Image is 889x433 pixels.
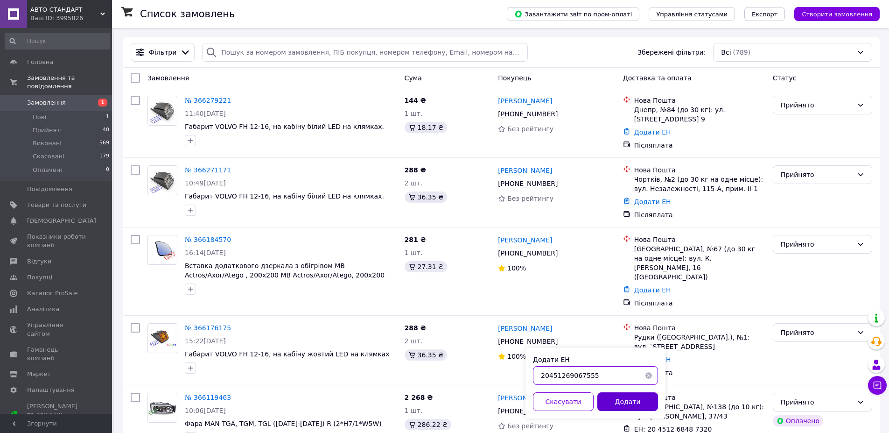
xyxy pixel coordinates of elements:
div: 36.35 ₴ [405,349,447,361]
a: Вставка додаткового дзеркала з обігрівом MB Actros/Axor/Atego , 200x200 MB Actros/Axor/Atego, 200... [185,262,385,279]
span: 1 [106,113,109,121]
div: Післяплата [634,368,765,377]
span: 281 ₴ [405,236,426,243]
span: Повідомлення [27,185,72,193]
span: 40 [103,126,109,135]
span: 1 шт. [405,110,423,117]
div: Чортків, №2 (до 30 кг на одне місце): вул. Незалежності, 115-А, прим. ІІ-1 [634,175,765,193]
span: 2 шт. [405,337,423,345]
button: Експорт [744,7,785,21]
span: 144 ₴ [405,97,426,104]
span: Нові [33,113,46,121]
span: Налаштування [27,386,75,394]
span: 100% [507,353,526,360]
a: № 366119463 [185,394,231,401]
img: Фото товару [148,167,177,193]
div: Нова Пошта [634,96,765,105]
span: Показники роботи компанії [27,233,86,249]
div: Рудки ([GEOGRAPHIC_DATA].), №1: вул. [STREET_ADDRESS] [634,333,765,351]
span: 11:40[DATE] [185,110,226,117]
span: 2 шт. [405,179,423,187]
span: Оплачені [33,166,62,174]
div: [GEOGRAPHIC_DATA], №138 (до 10 кг): вул. [PERSON_NAME], 37/43 [634,402,765,421]
span: Габарит VOLVO FH 12-16, на кабіну жовтий LED на клямках [185,350,390,358]
span: 10:49[DATE] [185,179,226,187]
a: Фото товару [147,96,177,126]
div: Післяплата [634,141,765,150]
a: [PERSON_NAME] [498,324,552,333]
span: 569 [99,139,109,148]
a: Фото товару [147,393,177,423]
div: 36.35 ₴ [405,192,447,203]
span: Відгуки [27,257,51,266]
div: Прийнято [781,170,853,180]
div: [PHONE_NUMBER] [496,405,560,418]
div: [PHONE_NUMBER] [496,335,560,348]
a: Фото товару [147,165,177,195]
span: Замовлення [27,99,66,107]
div: Прийнято [781,239,853,249]
span: Фільтри [149,48,176,57]
span: Завантажити звіт по пром-оплаті [514,10,632,18]
span: Прийняті [33,126,62,135]
span: 10:06[DATE] [185,407,226,414]
a: Додати ЕН [634,198,671,206]
span: (789) [733,49,751,56]
a: [PERSON_NAME] [498,166,552,175]
a: [PERSON_NAME] [498,393,552,403]
div: Прийнято [781,100,853,110]
span: [PERSON_NAME] та рахунки [27,402,86,428]
span: [DEMOGRAPHIC_DATA] [27,217,96,225]
h1: Список замовлень [140,8,235,20]
span: Виконані [33,139,62,148]
a: [PERSON_NAME] [498,235,552,245]
span: Товари та послуги [27,201,86,209]
div: [PHONE_NUMBER] [496,107,560,121]
span: Управління сайтом [27,321,86,338]
a: [PERSON_NAME] [498,96,552,106]
span: Створити замовлення [802,11,872,18]
div: Оплачено [773,415,823,426]
div: Нова Пошта [634,165,765,175]
button: Чат з покупцем [868,376,887,395]
div: Ваш ID: 3995826 [30,14,112,22]
a: Додати ЕН [634,286,671,294]
span: 2 268 ₴ [405,394,433,401]
div: 286.22 ₴ [405,419,451,430]
span: Замовлення та повідомлення [27,74,112,91]
a: № 366176175 [185,324,231,332]
div: Нова Пошта [634,323,765,333]
span: Експорт [752,11,778,18]
button: Створити замовлення [794,7,880,21]
a: № 366184570 [185,236,231,243]
span: 1 шт. [405,249,423,256]
a: Фото товару [147,323,177,353]
span: Маркет [27,370,51,378]
span: 16:14[DATE] [185,249,226,256]
div: [PHONE_NUMBER] [496,247,560,260]
a: № 366271171 [185,166,231,174]
div: Післяплата [634,298,765,308]
button: Управління статусами [649,7,735,21]
a: Габарит VOLVO FH 12-16, на кабіну білий LED на клямках. [185,123,384,130]
a: № 366279221 [185,97,231,104]
span: Без рейтингу [507,195,553,202]
a: Фара MAN TGA, TGM, TGL ([DATE]-[DATE]) R (2*H7/1*W5W) [185,420,382,427]
span: Головна [27,58,53,66]
span: АВТО-СТАНДАРТ [30,6,100,14]
input: Пошук [5,33,110,50]
div: 18.17 ₴ [405,122,447,133]
a: Створити замовлення [785,10,880,17]
button: Скасувати [533,392,594,411]
img: Фото товару [148,239,177,261]
div: Післяплата [634,210,765,220]
div: Нова Пошта [634,235,765,244]
span: Cума [405,74,422,82]
div: Нова Пошта [634,393,765,402]
a: Фото товару [147,235,177,265]
span: Без рейтингу [507,125,553,133]
img: Фото товару [148,400,177,415]
span: 0 [106,166,109,174]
